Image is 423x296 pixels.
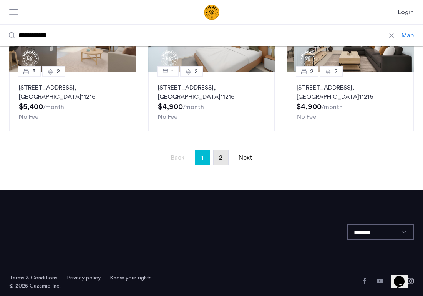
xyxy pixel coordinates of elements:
[158,103,183,111] span: $4,900
[347,224,414,240] select: Language select
[9,150,414,165] nav: Pagination
[287,72,414,131] a: 22[STREET_ADDRESS], [GEOGRAPHIC_DATA]11216No Fee
[158,114,177,120] span: No Fee
[67,274,101,282] a: Privacy policy
[9,72,136,131] a: 32[STREET_ADDRESS], [GEOGRAPHIC_DATA]11216No Fee
[297,83,404,101] p: [STREET_ADDRESS] 11216
[9,283,61,289] span: © 2025 Cazamio Inc.
[148,72,275,131] a: 12[STREET_ADDRESS], [GEOGRAPHIC_DATA]11216No Fee
[43,104,64,110] sub: /month
[110,274,152,282] a: Know your rights
[377,278,383,284] a: YouTube
[19,114,38,120] span: No Fee
[56,67,60,76] span: 2
[219,155,222,161] span: 2
[201,151,204,164] span: 1
[19,103,43,111] span: $5,400
[174,5,249,20] img: logo
[297,103,322,111] span: $4,900
[19,83,126,101] p: [STREET_ADDRESS] 11216
[401,31,414,40] div: Map
[32,67,36,76] span: 3
[334,67,338,76] span: 2
[362,278,368,284] a: Facebook
[174,5,249,20] a: Cazamio Logo
[9,274,58,282] a: Terms and conditions
[183,104,204,110] sub: /month
[194,67,198,76] span: 2
[171,155,184,161] span: Back
[171,67,174,76] span: 1
[310,67,314,76] span: 2
[238,150,253,165] a: Next
[398,8,414,17] a: Login
[158,83,265,101] p: [STREET_ADDRESS] 11216
[391,265,415,288] iframe: chat widget
[322,104,343,110] sub: /month
[297,114,316,120] span: No Fee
